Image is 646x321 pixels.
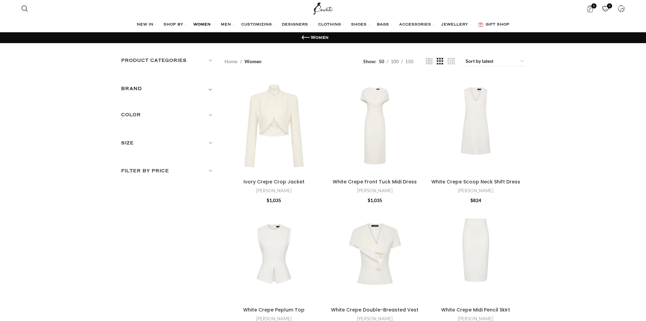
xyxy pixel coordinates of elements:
span: 0 [591,3,596,8]
span: $ [470,197,473,203]
a: Grid view 4 [448,57,455,66]
a: Home [224,58,237,65]
a: White Crepe Midi Pencil Skirt [426,204,525,304]
a: [PERSON_NAME] [357,188,393,194]
a: GIFT SHOP [478,18,509,32]
a: 0 [599,2,612,15]
a: White Crepe Front Tuck Midi Dress [333,178,417,185]
h5: Color [121,111,215,119]
span: GIFT SHOP [486,22,509,28]
span: CUSTOMIZING [241,22,272,28]
span: JEWELLERY [441,22,468,28]
a: JEWELLERY [441,18,471,32]
a: MEN [221,18,234,32]
a: BAGS [377,18,392,32]
a: White Crepe Midi Pencil Skirt [441,306,510,313]
a: Go back [300,33,311,43]
a: CLOTHING [318,18,344,32]
a: Grid view 2 [426,57,432,66]
a: 0 [583,2,597,15]
a: SHOP BY [163,18,187,32]
span: SHOP BY [163,22,183,28]
a: White Crepe Scoop Neck Shift Dress [426,76,525,176]
a: Site logo [312,5,334,11]
img: GiftBag [478,22,483,27]
span: BAGS [377,22,389,28]
a: Search [18,2,32,15]
a: 150 [403,58,416,65]
a: CUSTOMIZING [241,18,275,32]
nav: Breadcrumb [224,58,261,65]
a: ACCESSORIES [399,18,434,32]
span: 100 [391,58,399,64]
span: CLOTHING [318,22,341,28]
h5: Filter by price [121,167,215,175]
a: NEW IN [137,18,157,32]
a: White Crepe Peplum Top [243,306,305,313]
span: WOMEN [193,22,211,28]
a: 100 [388,58,401,65]
span: NEW IN [137,22,153,28]
span: $ [267,197,269,203]
a: 50 [376,58,387,65]
bdi: 1,035 [267,197,281,203]
a: WOMEN [193,18,214,32]
span: $ [368,197,370,203]
a: [PERSON_NAME] [458,188,493,194]
a: Ivory Crepe Crop Jacket [243,178,305,185]
a: White Crepe Double-Breasted Vest [331,306,418,313]
span: SHOES [351,22,367,28]
h5: BRAND [121,85,142,92]
div: Toggle filter [121,85,215,97]
span: DESIGNERS [282,22,308,28]
span: Show [363,58,376,65]
span: 50 [379,58,384,64]
select: Shop order [465,57,525,66]
a: White Crepe Peplum Top [224,204,324,304]
a: White Crepe Scoop Neck Shift Dress [431,178,520,185]
a: [PERSON_NAME] [256,188,292,194]
a: DESIGNERS [282,18,311,32]
a: Ivory Crepe Crop Jacket [224,76,324,176]
span: Women [244,58,261,65]
a: Grid view 3 [437,57,443,66]
h5: Size [121,139,215,147]
bdi: 1,035 [368,197,382,203]
div: Main navigation [18,18,628,32]
a: White Crepe Double-Breasted Vest [326,204,425,304]
span: ACCESSORIES [399,22,431,28]
h1: Women [311,35,329,41]
h5: Product categories [121,57,215,64]
span: 150 [405,58,413,64]
a: White Crepe Front Tuck Midi Dress [326,76,425,176]
span: MEN [221,22,231,28]
div: My Wishlist [599,2,612,15]
span: 0 [607,3,612,8]
bdi: 824 [470,197,481,203]
a: SHOES [351,18,370,32]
